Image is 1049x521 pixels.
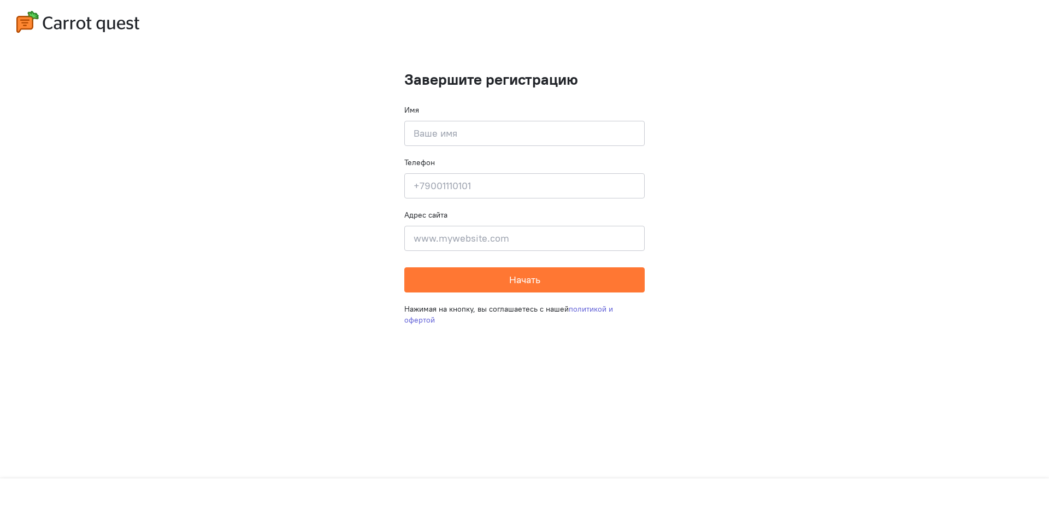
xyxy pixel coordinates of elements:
label: Телефон [404,157,435,168]
a: политикой и офертой [404,304,613,325]
button: Начать [404,267,645,292]
img: carrot-quest-logo.svg [16,11,139,33]
h1: Завершите регистрацию [404,71,645,88]
input: Ваше имя [404,121,645,146]
div: Нажимая на кнопку, вы соглашаетесь с нашей [404,292,645,336]
span: Начать [509,273,540,286]
label: Адрес сайта [404,209,447,220]
label: Имя [404,104,419,115]
input: www.mywebsite.com [404,226,645,251]
input: +79001110101 [404,173,645,198]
